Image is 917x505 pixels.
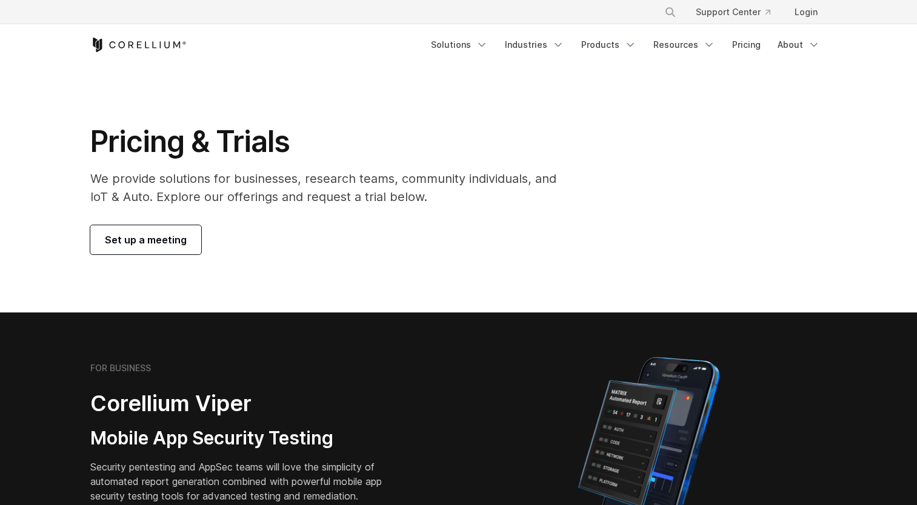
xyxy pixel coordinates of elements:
[90,124,573,160] h1: Pricing & Trials
[90,363,151,374] h6: FOR BUSINESS
[90,170,573,206] p: We provide solutions for businesses, research teams, community individuals, and IoT & Auto. Explo...
[90,225,201,254] a: Set up a meeting
[498,34,572,56] a: Industries
[725,34,768,56] a: Pricing
[90,427,401,450] h3: Mobile App Security Testing
[659,1,681,23] button: Search
[90,460,401,503] p: Security pentesting and AppSec teams will love the simplicity of automated report generation comb...
[650,1,827,23] div: Navigation Menu
[424,34,827,56] div: Navigation Menu
[770,34,827,56] a: About
[424,34,495,56] a: Solutions
[90,390,401,417] h2: Corellium Viper
[90,38,187,52] a: Corellium Home
[785,1,827,23] a: Login
[574,34,644,56] a: Products
[686,1,780,23] a: Support Center
[105,233,187,247] span: Set up a meeting
[646,34,722,56] a: Resources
